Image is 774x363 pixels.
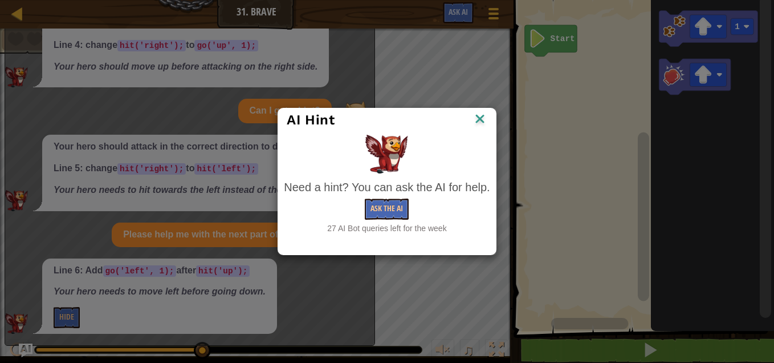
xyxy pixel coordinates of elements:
span: AI Hint [287,112,335,128]
img: IconClose.svg [472,111,487,128]
div: Need a hint? You can ask the AI for help. [284,179,490,196]
div: 27 AI Bot queries left for the week [284,223,490,234]
button: Ask the AI [365,199,409,220]
img: AI Hint Animal [365,135,408,174]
